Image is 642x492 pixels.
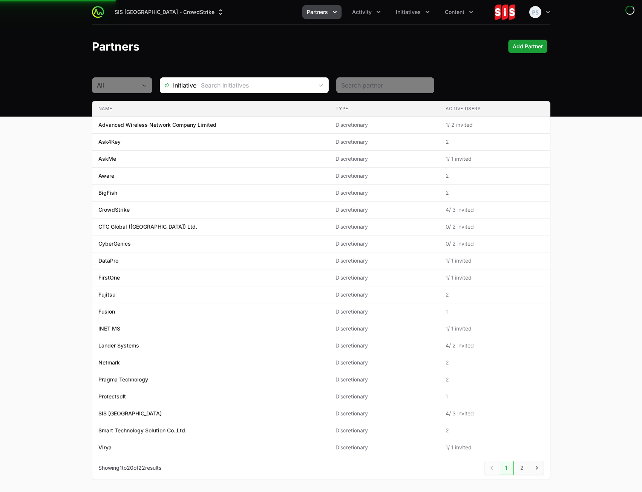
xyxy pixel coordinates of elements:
button: Initiatives [391,5,434,19]
button: All [92,78,152,93]
span: Discretionary [336,240,434,248]
span: 4 / 2 invited [446,342,544,349]
p: FirstOne [98,274,120,281]
div: Supplier switch menu [110,5,229,19]
span: Discretionary [336,410,434,417]
span: Discretionary [336,274,434,281]
div: Primary actions [508,40,547,53]
span: 2 [446,189,544,197]
h1: Partners [92,40,139,53]
div: Open [313,78,328,93]
span: Discretionary [336,359,434,366]
div: Partners menu [302,5,342,19]
span: 1 [446,308,544,315]
p: Fujitsu [98,291,115,298]
span: Partners [307,8,328,16]
span: Discretionary [336,223,434,231]
span: Initiative [160,81,196,90]
p: Lander Systems [98,342,139,349]
span: Discretionary [336,342,434,349]
img: SIS Thailand [487,5,523,20]
span: Discretionary [336,155,434,163]
span: 1 / 1 invited [446,444,544,451]
span: 2 [446,376,544,383]
p: Netmark [98,359,120,366]
div: Content menu [440,5,478,19]
img: Peter Spillane [529,6,541,18]
a: 1 [499,461,514,475]
span: Discretionary [336,121,434,129]
img: ActivitySource [92,6,104,18]
span: 2 [446,138,544,146]
span: 1 / 1 invited [446,155,544,163]
span: Discretionary [336,172,434,180]
div: Activity menu [348,5,385,19]
div: Initiatives menu [391,5,434,19]
span: 22 [138,464,145,471]
button: Content [440,5,478,19]
button: Add Partner [508,40,547,53]
span: 4 / 3 invited [446,410,544,417]
span: Discretionary [336,308,434,315]
span: 20 [127,464,133,471]
span: Discretionary [336,257,434,264]
span: Discretionary [336,393,434,400]
span: 1 / 2 invited [446,121,544,129]
th: Active Users [440,101,550,117]
button: Activity [348,5,385,19]
p: CyberGenics [98,240,131,248]
p: Protectsoft [98,393,126,400]
span: 1 [446,393,544,400]
span: 1 / 1 invited [446,274,544,281]
p: SIS [GEOGRAPHIC_DATA] [98,410,162,417]
span: Discretionary [336,376,434,383]
span: 1 / 1 invited [446,325,544,332]
span: 0 / 2 invited [446,223,544,231]
p: BigFish [98,189,117,197]
span: Add Partner [513,42,543,51]
span: 1 / 1 invited [446,257,544,264]
span: Discretionary [336,291,434,298]
span: 4 / 3 invited [446,206,544,214]
p: Virya [98,444,112,451]
p: CTC Global ([GEOGRAPHIC_DATA]) Ltd. [98,223,197,231]
span: Discretionary [336,206,434,214]
a: Next [530,461,544,475]
input: Search partner [341,81,429,90]
p: Advanced Wireless Network Company Limited [98,121,216,129]
span: 2 [446,291,544,298]
p: AskMe [98,155,116,163]
input: Search initiatives [196,78,313,93]
div: Main navigation [104,5,478,19]
p: Smart Technology Solution Co.,Ltd. [98,427,187,434]
th: Type [329,101,440,117]
span: 2 [446,172,544,180]
p: Aware [98,172,114,180]
p: Pragma Technology [98,376,148,383]
p: DataPro [98,257,118,264]
p: Ask4Key [98,138,121,146]
button: Partners [302,5,342,19]
span: Content [445,8,464,16]
span: Initiatives [396,8,421,16]
a: 2 [514,461,530,475]
span: Discretionary [336,189,434,197]
span: 2 [446,427,544,434]
span: 0 / 2 invited [446,240,544,248]
p: INET MS [98,325,120,332]
span: Discretionary [336,325,434,332]
span: Discretionary [336,138,434,146]
span: Discretionary [336,427,434,434]
span: Discretionary [336,444,434,451]
p: Showing to of results [98,464,161,472]
button: SIS [GEOGRAPHIC_DATA] - CrowdStrike [110,5,229,19]
div: All [97,81,137,90]
span: 2 [446,359,544,366]
span: Activity [352,8,372,16]
p: CrowdStrike [98,206,130,214]
th: Name [92,101,330,117]
p: Fusion [98,308,115,315]
span: 1 [120,464,122,471]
